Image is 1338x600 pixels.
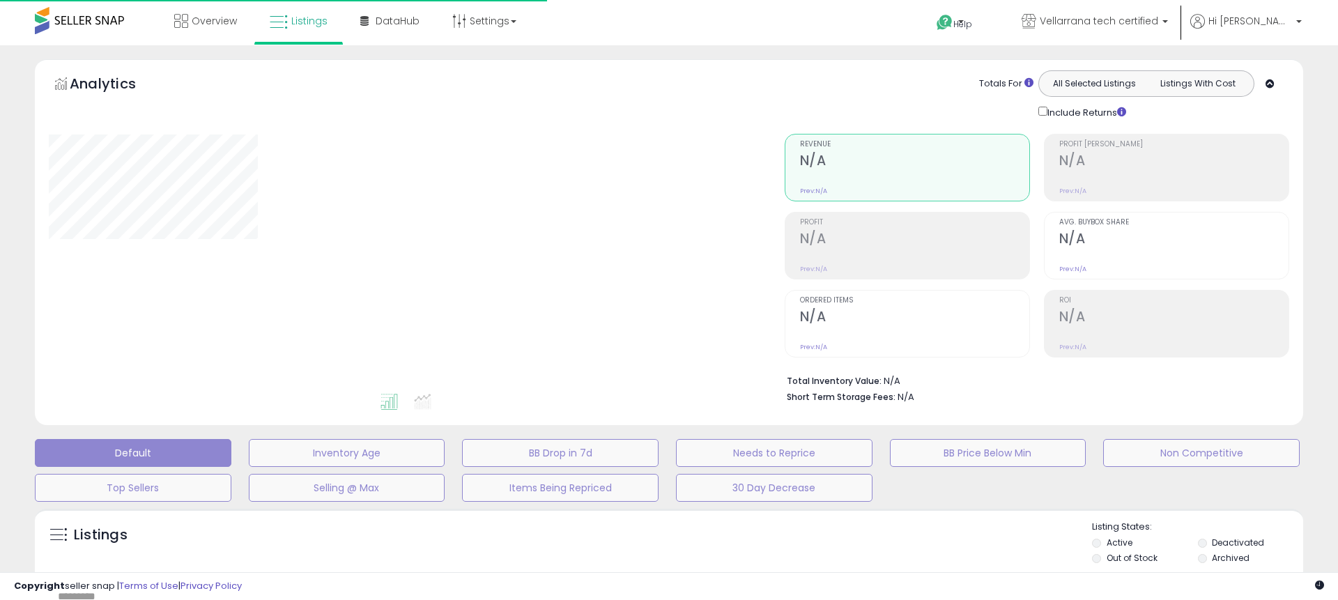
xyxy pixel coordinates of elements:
div: Totals For [979,77,1033,91]
button: Non Competitive [1103,439,1300,467]
h2: N/A [1059,231,1289,249]
button: All Selected Listings [1043,75,1146,93]
small: Prev: N/A [800,187,827,195]
span: ROI [1059,297,1289,305]
span: Help [953,18,972,30]
b: Total Inventory Value: [787,375,882,387]
a: Help [925,3,999,45]
strong: Copyright [14,579,65,592]
span: Ordered Items [800,297,1029,305]
div: Include Returns [1028,104,1143,120]
h2: N/A [1059,309,1289,328]
small: Prev: N/A [800,343,827,351]
button: 30 Day Decrease [676,474,872,502]
div: seller snap | | [14,580,242,593]
span: Listings [291,14,328,28]
button: Items Being Repriced [462,474,659,502]
span: Profit [800,219,1029,226]
span: Revenue [800,141,1029,148]
small: Prev: N/A [1059,265,1086,273]
h2: N/A [800,153,1029,171]
small: Prev: N/A [1059,187,1086,195]
a: Hi [PERSON_NAME] [1190,14,1302,45]
small: Prev: N/A [800,265,827,273]
button: Selling @ Max [249,474,445,502]
button: Listings With Cost [1146,75,1249,93]
li: N/A [787,371,1279,388]
span: Avg. Buybox Share [1059,219,1289,226]
button: Needs to Reprice [676,439,872,467]
b: Short Term Storage Fees: [787,391,895,403]
small: Prev: N/A [1059,343,1086,351]
i: Get Help [936,14,953,31]
span: N/A [898,390,914,403]
span: Hi [PERSON_NAME] [1208,14,1292,28]
h2: N/A [800,231,1029,249]
h2: N/A [800,309,1029,328]
button: Inventory Age [249,439,445,467]
h2: N/A [1059,153,1289,171]
span: Vellarrana tech certified [1040,14,1158,28]
h5: Analytics [70,74,163,97]
span: Overview [192,14,237,28]
button: Default [35,439,231,467]
button: BB Price Below Min [890,439,1086,467]
button: Top Sellers [35,474,231,502]
span: Profit [PERSON_NAME] [1059,141,1289,148]
button: BB Drop in 7d [462,439,659,467]
span: DataHub [376,14,420,28]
